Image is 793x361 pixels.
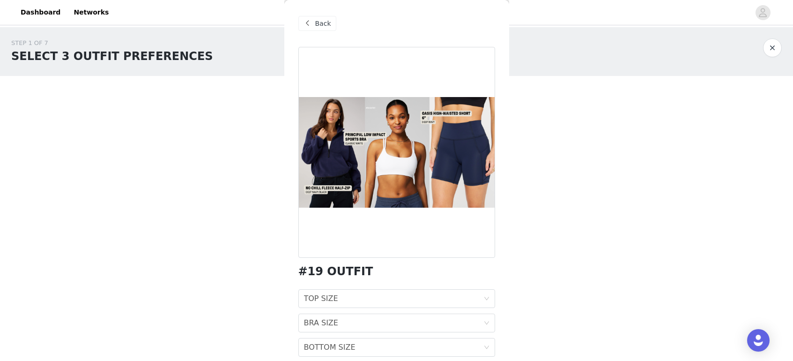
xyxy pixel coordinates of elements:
span: Back [315,19,331,29]
i: icon: down [484,320,489,327]
i: icon: down [484,345,489,351]
h1: SELECT 3 OUTFIT PREFERENCES [11,48,213,65]
div: Open Intercom Messenger [747,329,770,352]
div: avatar [758,5,767,20]
div: BRA SIZE [304,314,338,332]
a: Dashboard [15,2,66,23]
h1: #19 OUTFIT [298,265,373,278]
i: icon: down [484,296,489,302]
a: Networks [68,2,114,23]
div: BOTTOM SIZE [304,338,356,356]
div: STEP 1 OF 7 [11,38,213,48]
div: TOP SIZE [304,290,338,308]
